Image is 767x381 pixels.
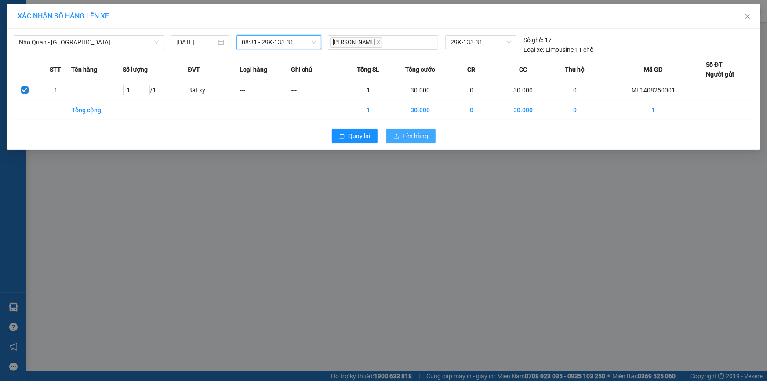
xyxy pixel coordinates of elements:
button: Close [735,4,760,29]
div: Số ĐT Người gửi [706,60,734,79]
span: close [744,13,751,20]
span: Quay lại [349,131,371,141]
span: Tổng SL [357,65,379,74]
span: Ghi chú [291,65,312,74]
span: Số lượng [123,65,148,74]
span: Thu hộ [565,65,585,74]
td: 30.000 [394,80,446,100]
td: 30.000 [394,100,446,120]
input: 14/08/2025 [176,37,216,47]
span: Loại xe: [523,45,544,55]
td: 0 [549,100,600,120]
td: 30.000 [498,80,549,100]
td: 1 [343,100,394,120]
td: --- [291,80,342,100]
span: rollback [339,133,345,140]
span: ĐVT [188,65,200,74]
span: 08:31 - 29K-133.31 [242,36,316,49]
span: CR [468,65,476,74]
span: Tổng cước [405,65,435,74]
td: --- [240,80,291,100]
span: Nho Quan - Hà Nội [19,36,159,49]
td: 0 [549,80,600,100]
button: uploadLên hàng [386,129,436,143]
td: Tổng cộng [71,100,123,120]
span: XÁC NHẬN SỐ HÀNG LÊN XE [18,12,109,20]
td: 1 [343,80,394,100]
span: Mã GD [644,65,662,74]
span: Lên hàng [403,131,429,141]
span: Số ghế: [523,35,543,45]
td: 1 [601,100,706,120]
span: 29K-133.31 [451,36,511,49]
td: 0 [446,100,498,120]
span: upload [393,133,400,140]
span: STT [50,65,61,74]
span: close [376,40,381,44]
div: 17 [523,35,552,45]
div: Limousine 11 chỗ [523,45,593,55]
span: [PERSON_NAME] [330,37,382,48]
td: ME1408250001 [601,80,706,100]
button: rollbackQuay lại [332,129,378,143]
td: 30.000 [498,100,549,120]
td: 0 [446,80,498,100]
td: Bất kỳ [188,80,239,100]
span: Tên hàng [71,65,97,74]
span: CC [519,65,527,74]
td: / 1 [123,80,188,100]
span: Loại hàng [240,65,267,74]
td: 1 [40,80,71,100]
